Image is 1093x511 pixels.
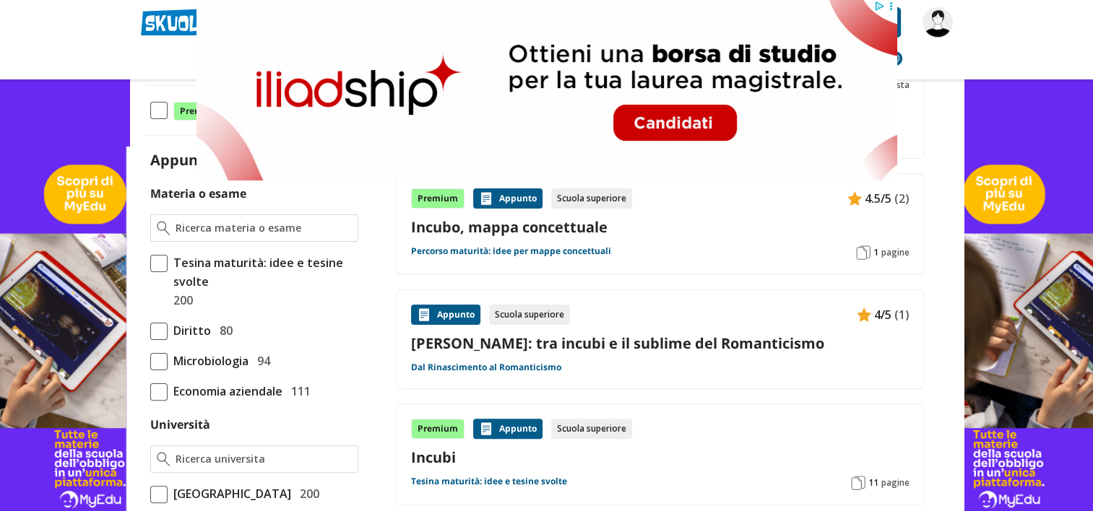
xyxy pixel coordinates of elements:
[489,305,570,325] div: Scuola superiore
[479,191,493,206] img: Appunti contenuto
[411,188,465,209] div: Premium
[551,188,632,209] div: Scuola superiore
[176,452,351,466] input: Ricerca universita
[923,7,953,38] img: piccolotonno
[411,333,910,353] a: [PERSON_NAME]: tra incubi e il sublime del Romanticismo
[857,307,871,322] img: Appunti contenuto
[411,419,465,439] div: Premium
[856,245,870,260] img: Pagine
[473,419,543,439] div: Appunto
[176,221,351,235] input: Ricerca materia o esame
[157,452,170,466] img: Ricerca universita
[874,305,891,324] span: 4/5
[214,321,233,340] span: 80
[851,476,865,490] img: Pagine
[411,362,561,373] a: Dal Rinascimento al Romanticismo
[294,484,319,503] span: 200
[411,217,910,237] a: Incubo, mappa concettuale
[168,253,358,291] span: Tesina maturità: idee e tesine svolte
[894,189,910,208] span: (2)
[411,476,567,487] a: Tesina maturità: idee e tesine svolte
[417,307,431,322] img: Appunti contenuto
[865,189,891,208] span: 4.5/5
[894,305,910,324] span: (1)
[173,102,227,121] span: Premium
[168,291,193,310] span: 200
[168,382,282,401] span: Economia aziendale
[411,447,910,467] a: Incubi
[157,221,170,235] img: Ricerca materia o esame
[168,321,211,340] span: Diritto
[847,191,862,206] img: Appunti contenuto
[411,305,480,325] div: Appunto
[473,188,543,209] div: Appunto
[479,422,493,436] img: Appunti contenuto
[551,419,632,439] div: Scuola superiore
[150,416,210,432] label: Università
[168,351,249,370] span: Microbiologia
[881,477,910,489] span: pagine
[251,351,270,370] span: 94
[150,150,233,170] label: Appunti
[868,477,878,489] span: 11
[168,484,291,503] span: [GEOGRAPHIC_DATA]
[285,382,311,401] span: 111
[411,245,611,257] a: Percorso maturità: idee per mappe concettuali
[873,247,878,258] span: 1
[881,247,910,258] span: pagine
[150,185,246,201] label: Materia o esame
